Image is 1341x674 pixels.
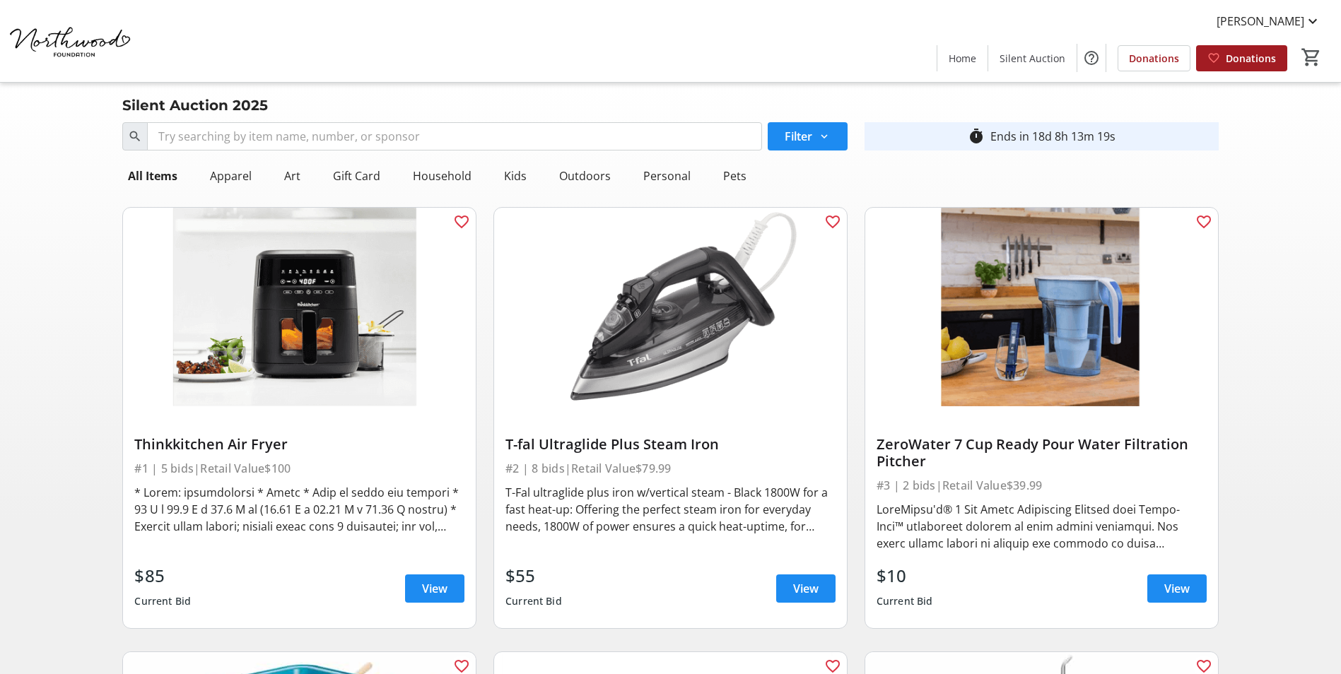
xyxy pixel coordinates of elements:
mat-icon: favorite_outline [824,213,841,230]
span: Donations [1129,51,1179,66]
div: Outdoors [554,162,616,190]
div: Kids [498,162,532,190]
div: Pets [718,162,752,190]
span: [PERSON_NAME] [1217,13,1304,30]
button: [PERSON_NAME] [1205,10,1333,32]
div: Ends in 18d 8h 13m 19s [990,128,1115,145]
div: ZeroWater 7 Cup Ready Pour Water Filtration Pitcher [877,436,1207,470]
button: Help [1077,44,1106,72]
img: ZeroWater 7 Cup Ready Pour Water Filtration Pitcher [865,208,1218,406]
div: #3 | 2 bids | Retail Value $39.99 [877,475,1207,495]
span: View [422,580,447,597]
div: LoreMipsu'd® 1 Sit Ametc Adipiscing Elitsed doei Tempo-Inci™ utlaboreet dolorem al enim admini ve... [877,501,1207,552]
div: Current Bid [505,589,562,614]
div: * Lorem: ipsumdolorsi * Ametc * Adip el seddo eiu tempori * 93 U l 99.9 E d 37.6 M al (16.61 E a ... [134,484,464,535]
div: T-Fal ultraglide plus iron w/vertical steam - Black 1800W for a fast heat-up: Offering the perfec... [505,484,836,535]
div: Art [279,162,306,190]
div: #2 | 8 bids | Retail Value $79.99 [505,459,836,478]
div: T-fal Ultraglide Plus Steam Iron [505,436,836,453]
button: Filter [768,122,848,150]
div: $10 [877,563,933,589]
div: Current Bid [877,589,933,614]
img: Thinkkitchen Air Fryer [123,208,476,406]
div: Apparel [204,162,257,190]
a: View [776,574,836,603]
input: Try searching by item name, number, or sponsor [147,122,761,150]
a: Home [937,45,988,71]
div: Gift Card [327,162,386,190]
span: Home [949,51,976,66]
span: Silent Auction [1000,51,1065,66]
div: $55 [505,563,562,589]
div: Current Bid [134,589,191,614]
button: Cart [1299,45,1324,70]
mat-icon: timer_outline [968,128,985,145]
div: All Items [122,162,183,190]
div: Personal [638,162,696,190]
div: $85 [134,563,191,589]
a: View [1147,574,1207,603]
div: #1 | 5 bids | Retail Value $100 [134,459,464,478]
span: View [1164,580,1190,597]
div: Household [407,162,477,190]
a: Donations [1196,45,1287,71]
a: Silent Auction [988,45,1077,71]
a: View [405,574,464,603]
div: Silent Auction 2025 [114,94,276,117]
span: Filter [785,128,812,145]
span: Donations [1226,51,1276,66]
mat-icon: favorite_outline [453,213,470,230]
span: View [793,580,819,597]
a: Donations [1118,45,1190,71]
img: T-fal Ultraglide Plus Steam Iron [494,208,847,406]
mat-icon: favorite_outline [1195,213,1212,230]
img: Northwood Foundation's Logo [8,6,134,76]
div: Thinkkitchen Air Fryer [134,436,464,453]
